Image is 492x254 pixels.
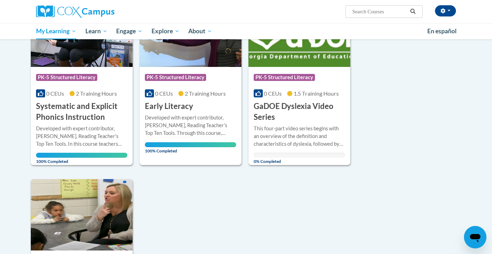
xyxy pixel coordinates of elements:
[423,24,461,39] a: En español
[145,74,206,81] span: PK-5 Structured Literacy
[188,27,212,35] span: About
[408,7,418,16] button: Search
[85,27,107,35] span: Learn
[31,23,81,39] a: My Learning
[145,142,236,153] span: 100% Completed
[294,90,339,97] span: 1.5 Training Hours
[264,90,282,97] span: 0 CEUs
[36,101,127,123] h3: Systematic and Explicit Phonics Instruction
[145,114,236,137] div: Developed with expert contributor, [PERSON_NAME], Reading Teacher's Top Ten Tools. Through this c...
[254,74,315,81] span: PK-5 Structured Literacy
[36,125,127,148] div: Developed with expert contributor, [PERSON_NAME], Reading Teacher's Top Ten Tools. In this course...
[152,27,180,35] span: Explore
[155,90,173,97] span: 0 CEUs
[254,101,345,123] h3: GaDOE Dyslexia Video Series
[435,5,456,16] button: Account Settings
[427,27,457,35] span: En español
[184,23,217,39] a: About
[185,90,226,97] span: 2 Training Hours
[46,90,64,97] span: 0 CEUs
[81,23,112,39] a: Learn
[31,179,133,250] img: Course Logo
[36,27,76,35] span: My Learning
[36,5,169,18] a: Cox Campus
[116,27,142,35] span: Engage
[36,153,127,164] span: 100% Completed
[147,23,184,39] a: Explore
[26,23,466,39] div: Main menu
[76,90,117,97] span: 2 Training Hours
[352,7,408,16] input: Search Courses
[36,153,127,158] div: Your progress
[36,5,114,18] img: Cox Campus
[464,226,486,248] iframe: Button to launch messaging window
[145,142,236,147] div: Your progress
[254,125,345,148] div: This four-part video series begins with an overview of the definition and characteristics of dysl...
[112,23,147,39] a: Engage
[36,74,97,81] span: PK-5 Structured Literacy
[145,101,193,112] h3: Early Literacy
